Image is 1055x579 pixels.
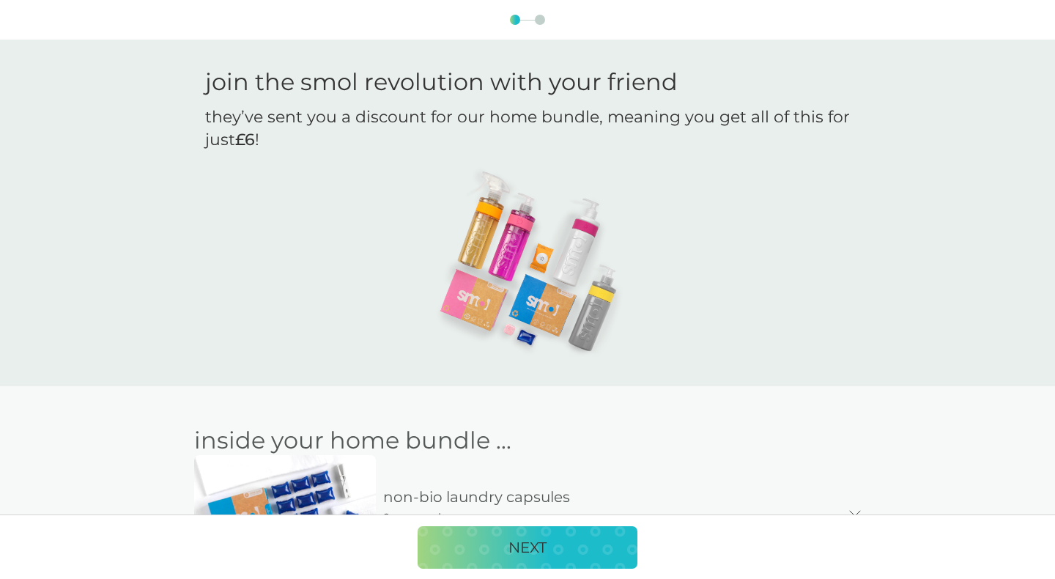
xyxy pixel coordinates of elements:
h2: inside your home bundle ... [194,427,861,454]
strong: £6 [235,130,255,150]
p: 9 x capsules [376,509,462,528]
h1: join the smol revolution with your friend [205,68,850,96]
p: they’ve sent you a discount for our home bundle, meaning you get all of this for just ! [205,106,850,152]
button: NEXT [418,526,637,569]
p: NEXT [508,536,547,559]
p: non-bio laundry capsules [376,485,577,509]
img: image_2_9e70276e-70f1-46ba-8a85-f48ffa432d25.jpg [194,455,376,558]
